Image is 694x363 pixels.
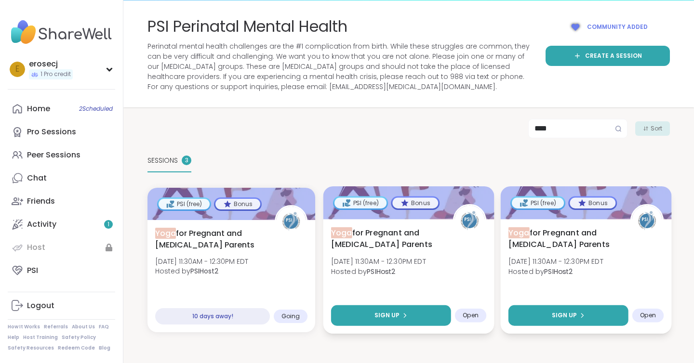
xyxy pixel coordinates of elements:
button: Sign Up [508,305,628,326]
a: Chat [8,167,115,190]
span: [DATE] 11:30AM - 12:30PM EDT [155,257,248,266]
div: Bonus [215,199,260,209]
span: [DATE] 11:30AM - 12:30PM EDT [331,257,426,266]
a: Peer Sessions [8,143,115,167]
span: Create a session [585,52,642,60]
button: Community added [546,16,670,38]
b: PSIHost2 [190,266,218,276]
span: e [15,63,19,76]
a: Host Training [23,334,58,341]
span: 2 Scheduled [79,105,113,113]
a: Create a session [546,46,670,66]
div: Peer Sessions [27,150,80,160]
div: Host [27,242,45,253]
div: Friends [27,196,55,207]
img: PSIHost2 [454,206,485,236]
img: PSIHost2 [276,207,306,236]
div: Bonus [392,197,438,208]
a: Safety Resources [8,345,54,351]
div: Home [27,104,50,114]
span: PSI Perinatal Mental Health [147,16,347,38]
button: Sign Up [331,305,451,326]
span: Community added [587,23,648,31]
span: Yoga [331,227,352,238]
div: 3 [182,156,191,165]
span: Hosted by [508,266,603,276]
div: PSI (free) [334,197,387,208]
span: for Pregnant and [MEDICAL_DATA] Parents [331,227,442,250]
div: Chat [27,173,47,183]
span: Open [463,311,479,319]
span: SESSIONS [147,156,178,166]
img: ShareWell Nav Logo [8,15,115,49]
a: Logout [8,294,115,317]
span: for Pregnant and [MEDICAL_DATA] Parents [155,228,264,251]
a: Home2Scheduled [8,97,115,120]
div: Activity [27,219,56,230]
div: erosecj [29,59,73,69]
div: Pro Sessions [27,127,76,137]
a: About Us [72,324,95,330]
span: Sign Up [552,311,577,320]
span: Going [281,312,300,320]
span: 1 Pro credit [40,70,71,78]
span: for Pregnant and [MEDICAL_DATA] Parents [508,227,620,250]
span: Hosted by [155,266,248,276]
span: [DATE] 11:30AM - 12:30PM EDT [508,257,603,266]
div: Bonus [570,197,615,208]
span: Open [640,311,656,319]
img: PSIHost2 [632,206,662,236]
a: Redeem Code [58,345,95,351]
a: How It Works [8,324,40,330]
a: Host [8,236,115,259]
a: FAQ [99,324,109,330]
div: 10 days away! [155,308,270,324]
span: Yoga [508,227,530,238]
a: Referrals [44,324,68,330]
b: PSIHost2 [544,266,573,276]
a: Activity1 [8,213,115,236]
a: PSI [8,259,115,282]
div: PSI [27,265,38,276]
span: Hosted by [331,266,426,276]
a: Friends [8,190,115,213]
div: PSI (free) [159,199,210,209]
span: Perinatal mental health challenges are the #1 complication from birth. While these struggles are ... [147,41,534,92]
a: Pro Sessions [8,120,115,143]
span: Sign Up [374,311,400,320]
span: Yoga [155,228,176,239]
span: Sort [651,124,662,133]
span: 1 [107,220,109,229]
b: PSIHost2 [367,266,395,276]
a: Blog [99,345,110,351]
a: Help [8,334,19,341]
div: Logout [27,300,54,311]
a: Safety Policy [62,334,96,341]
div: PSI (free) [512,197,564,208]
